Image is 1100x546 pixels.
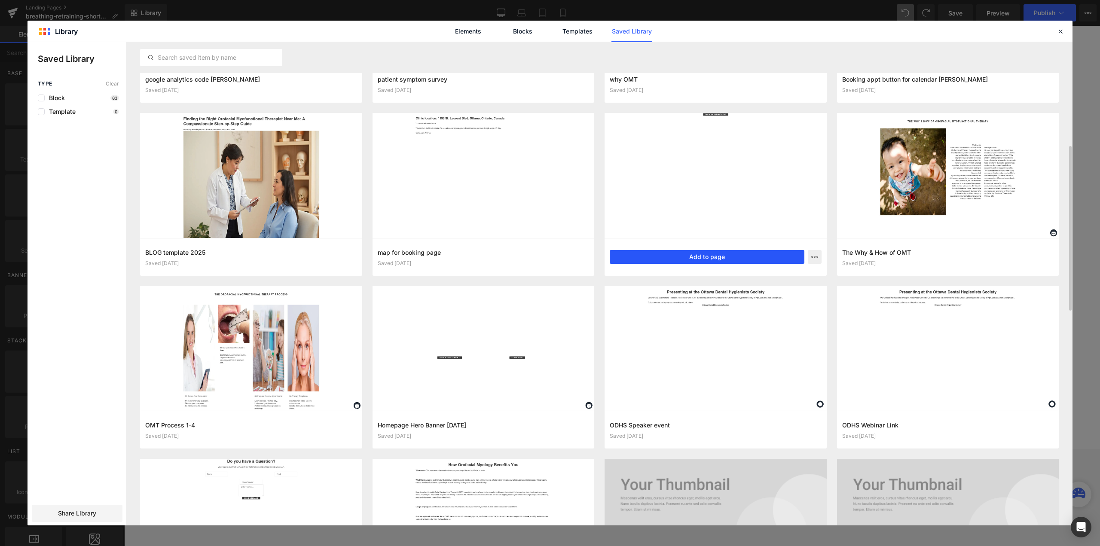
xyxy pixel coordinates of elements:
h3: Homepage Hero Banner [DATE] [378,421,590,430]
a: Terms of Service [462,475,510,482]
p: or Drag & Drop elements from left sidebar [244,131,732,137]
a: Explore Blocks [407,107,485,124]
h3: ODHS Speaker event [610,421,822,430]
a: CCPA Privacy Policy [337,475,396,482]
div: Saved [DATE] [145,260,357,266]
a: Adult Home Page [468,463,519,470]
span: Template [45,108,76,115]
div: Saved [DATE] [842,260,1054,266]
a: Saved Library [611,21,652,42]
div: Saved [DATE] [378,87,590,93]
a: Templates [557,21,598,42]
h3: map for booking page [378,248,590,257]
p: Quick Links [254,442,722,451]
a: Elements [448,21,489,42]
h3: The Why & How of OMT [842,248,1054,257]
a: Privacy Policy [409,475,449,482]
div: Saved [DATE] [378,260,590,266]
input: Search saved item by name [141,52,282,63]
p: 0 [113,109,119,114]
p: 83 [110,95,119,101]
span: Clear [106,81,119,87]
h3: google analytics code [PERSON_NAME] [145,75,357,84]
h3: OMT Process 1-4 [145,421,357,430]
a: Children's Home Page [532,463,596,470]
span: Type [38,81,52,87]
div: Saved [DATE] [842,87,1054,93]
div: Saved [DATE] [378,433,590,439]
span: Share Library [58,509,96,518]
a: Specialist Referral Form [608,463,678,470]
a: What is Orofacial Myofunctional Therapy [523,475,639,482]
h3: why OMT [610,75,822,84]
a: Contact Us [423,463,455,470]
div: Open Intercom Messenger [1071,517,1091,537]
div: Saved [DATE] [610,433,822,439]
h3: ODHS Webinar Link [842,421,1054,430]
p: Saved Library [38,52,126,65]
button: Add to page [610,250,804,264]
span: Block [45,95,65,101]
h3: Booking appt button for calendar [PERSON_NAME] [842,75,1054,84]
a: About Us [293,463,319,470]
a: FAQ [397,463,410,470]
a: Book Appointment [332,463,385,470]
a: Blocks [502,21,543,42]
a: Search [260,463,280,470]
a: Blog [691,463,703,470]
div: Saved [DATE] [145,433,357,439]
div: Saved [DATE] [145,87,357,93]
div: Saved [DATE] [842,433,1054,439]
h3: patient symptom survey [378,75,590,84]
div: Saved [DATE] [610,87,822,93]
a: Add Single Section [492,107,569,124]
h3: BLOG template 2025 [145,248,357,257]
